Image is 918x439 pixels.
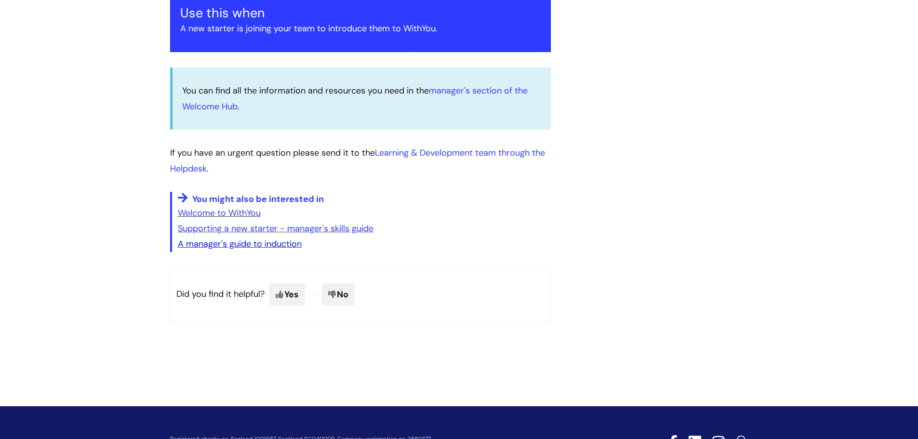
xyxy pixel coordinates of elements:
[170,267,551,321] p: Did you find it helpful?
[192,193,324,205] span: You might also be interested in
[170,145,551,176] p: If you have an urgent question please send it to the .
[170,147,545,174] a: Learning & Development team through the Helpdesk
[178,238,302,250] a: A manager's guide to induction
[182,85,528,112] a: manager's section of the Welcome Hub
[182,83,541,114] p: You can find all the information and resources you need in the .
[178,223,373,234] a: Supporting a new starter - manager's skills guide
[180,21,541,36] p: A new starter is joining your team to introduce them to WithYou.
[322,283,355,306] span: No
[269,283,305,306] span: Yes
[180,5,541,21] h3: Use this when
[178,207,261,219] a: Welcome to WithYou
